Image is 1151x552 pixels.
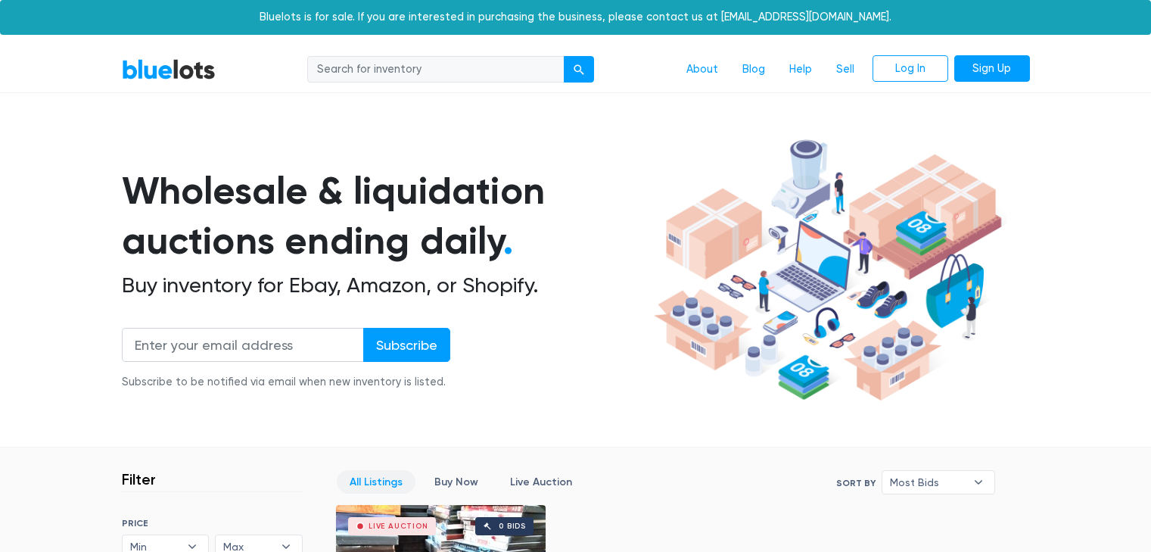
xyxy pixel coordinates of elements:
a: Help [777,55,824,84]
div: Subscribe to be notified via email when new inventory is listed. [122,374,450,391]
b: ▾ [963,471,994,494]
a: Sign Up [954,55,1030,83]
a: Sell [824,55,866,84]
a: BlueLots [122,58,216,80]
label: Sort By [836,476,876,490]
span: . [503,218,513,264]
input: Subscribe [363,328,450,362]
input: Search for inventory [307,56,565,83]
a: All Listings [337,470,415,494]
h6: PRICE [122,518,303,529]
a: About [674,55,730,84]
h1: Wholesale & liquidation auctions ending daily [122,166,649,267]
input: Enter your email address [122,328,364,362]
img: hero-ee84e7d0318cb26816c560f6b4441b76977f77a177738b4e94f68c95b2b83dbb.png [649,133,1007,408]
div: 0 bids [499,522,526,530]
a: Blog [730,55,777,84]
span: Most Bids [890,471,966,494]
a: Live Auction [497,470,585,494]
h3: Filter [122,470,156,488]
a: Log In [873,55,948,83]
a: Buy Now [422,470,491,494]
div: Live Auction [369,522,428,530]
h2: Buy inventory for Ebay, Amazon, or Shopify. [122,273,649,298]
